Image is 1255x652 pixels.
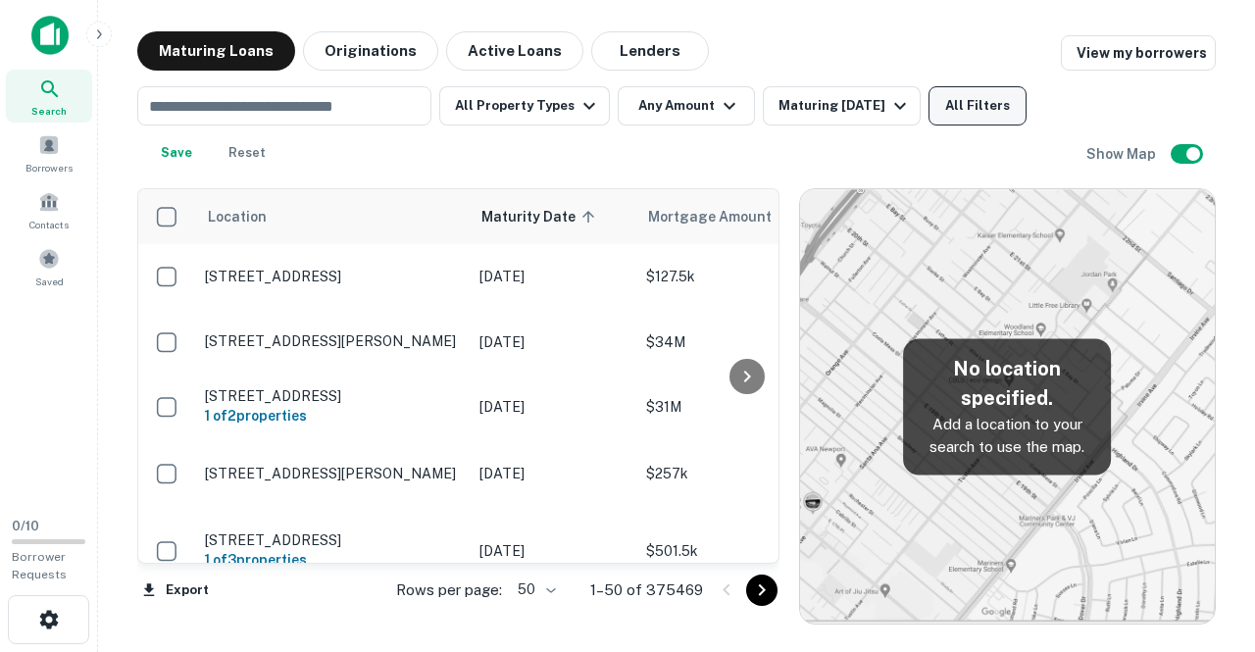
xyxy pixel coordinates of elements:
[137,576,214,605] button: Export
[646,396,842,418] p: $31M
[1157,495,1255,589] iframe: Chat Widget
[12,519,39,533] span: 0 / 10
[205,405,460,426] h6: 1 of 2 properties
[6,70,92,123] a: Search
[439,86,610,125] button: All Property Types
[470,189,636,244] th: Maturity Date
[646,540,842,562] p: $501.5k
[648,205,797,228] span: Mortgage Amount
[205,268,460,285] p: [STREET_ADDRESS]
[137,31,295,71] button: Maturing Loans
[205,387,460,405] p: [STREET_ADDRESS]
[646,463,842,484] p: $257k
[205,465,460,482] p: [STREET_ADDRESS][PERSON_NAME]
[6,240,92,293] a: Saved
[396,578,502,602] p: Rows per page:
[205,332,460,350] p: [STREET_ADDRESS][PERSON_NAME]
[207,205,267,228] span: Location
[778,94,912,118] div: Maturing [DATE]
[12,550,67,581] span: Borrower Requests
[479,540,627,562] p: [DATE]
[479,396,627,418] p: [DATE]
[929,86,1027,125] button: All Filters
[481,205,601,228] span: Maturity Date
[763,86,921,125] button: Maturing [DATE]
[919,354,1095,413] h5: No location specified.
[591,31,709,71] button: Lenders
[446,31,583,71] button: Active Loans
[646,331,842,353] p: $34M
[303,31,438,71] button: Originations
[205,549,460,571] h6: 1 of 3 properties
[205,531,460,549] p: [STREET_ADDRESS]
[618,86,755,125] button: Any Amount
[145,133,208,173] button: Save your search to get updates of matches that match your search criteria.
[1061,35,1216,71] a: View my borrowers
[195,189,470,244] th: Location
[25,160,73,176] span: Borrowers
[800,189,1215,624] img: map-placeholder.webp
[479,463,627,484] p: [DATE]
[636,189,852,244] th: Mortgage Amount
[31,16,69,55] img: capitalize-icon.png
[510,576,559,604] div: 50
[746,575,778,606] button: Go to next page
[29,217,69,232] span: Contacts
[479,331,627,353] p: [DATE]
[35,274,64,289] span: Saved
[590,578,703,602] p: 1–50 of 375469
[646,266,842,287] p: $127.5k
[1086,143,1159,165] h6: Show Map
[6,126,92,179] a: Borrowers
[216,133,278,173] button: Reset
[6,183,92,236] a: Contacts
[919,413,1095,459] p: Add a location to your search to use the map.
[479,266,627,287] p: [DATE]
[31,103,67,119] span: Search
